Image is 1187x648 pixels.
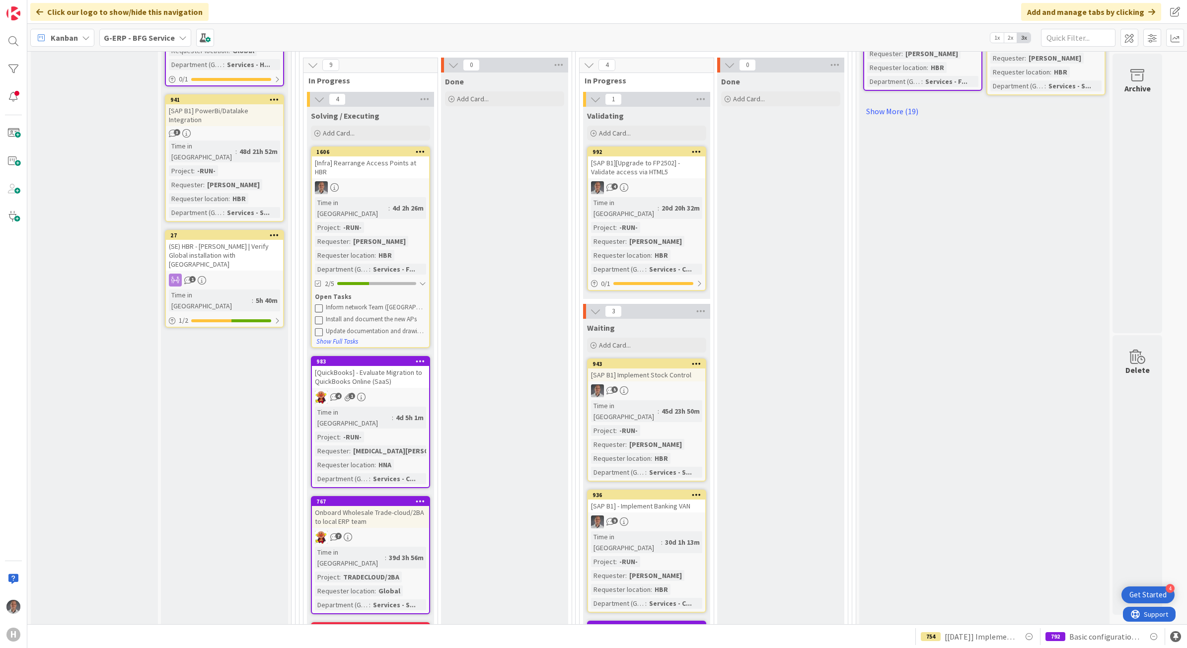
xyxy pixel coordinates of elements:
span: : [223,207,224,218]
span: : [645,264,647,275]
div: 767 [312,497,429,506]
span: 1 [605,93,622,105]
img: PS [6,600,20,614]
div: [SAP B1] PowerBi/Datalake Integration [166,104,283,126]
div: 0/1 [588,278,705,290]
img: PS [315,181,328,194]
div: 1/2 [166,314,283,327]
div: Requester [591,439,625,450]
div: Open Get Started checklist, remaining modules: 4 [1121,586,1175,603]
div: 27 [170,232,283,239]
span: Done [445,76,464,86]
div: Requester location [990,67,1050,77]
div: Department (G-ERP) [315,473,369,484]
div: 933 [588,622,705,631]
span: : [369,473,371,484]
a: 27(SE) HBR - [PERSON_NAME] | Verify Global installation with [GEOGRAPHIC_DATA]Time in [GEOGRAPHIC... [165,230,284,328]
span: : [651,250,652,261]
span: : [349,445,351,456]
div: HBR [376,250,394,261]
div: 4d 5h 1m [393,412,426,423]
div: Requester [591,570,625,581]
div: Project [315,572,339,582]
div: [SAP B1] - Implement Banking VAN [588,500,705,512]
div: 941[SAP B1] PowerBi/Datalake Integration [166,95,283,126]
div: Archive [1124,82,1151,94]
div: 1396 [312,623,429,632]
div: 792 [1045,632,1065,641]
span: : [385,552,386,563]
div: Services - H... [224,59,273,70]
div: 1606[Infra] Rearrange Access Points at HBR [312,147,429,178]
div: Time in [GEOGRAPHIC_DATA] [315,547,385,569]
span: : [651,584,652,595]
div: Services - S... [371,599,418,610]
span: 3 [605,305,622,317]
div: -RUN- [341,222,364,233]
span: : [645,467,647,478]
span: : [374,585,376,596]
a: 983[QuickBooks] - Evaluate Migration to QuickBooks Online (SaaS)LCTime in [GEOGRAPHIC_DATA]:4d 5h... [311,356,430,488]
div: 754 [921,632,941,641]
div: Department (G-ERP) [867,76,921,87]
div: Services - S... [224,207,272,218]
b: G-ERP - BFG Service [104,33,175,43]
span: Kanban [51,32,78,44]
div: [PERSON_NAME] [205,179,262,190]
div: Time in [GEOGRAPHIC_DATA] [315,407,392,429]
div: [PERSON_NAME] [627,570,684,581]
span: 4 [335,393,342,399]
div: Time in [GEOGRAPHIC_DATA] [315,197,388,219]
img: LC [315,391,328,404]
span: : [339,432,341,442]
div: 4d 2h 26m [390,203,426,214]
div: Inform network Team ([GEOGRAPHIC_DATA]) about the temporary unavailability of these APs [326,303,426,311]
span: : [369,599,371,610]
div: 941 [170,96,283,103]
div: Onboard Wholesale Trade-cloud/2BA to local ERP team [312,506,429,528]
div: HNA [376,459,394,470]
div: 4 [1166,584,1175,593]
div: Install and document the new APs [326,315,426,323]
a: Show More (19) [863,103,1106,119]
div: -RUN- [341,432,364,442]
div: Services - S... [1046,80,1094,91]
div: [MEDICAL_DATA][PERSON_NAME] [351,445,460,456]
div: Services - C... [647,598,694,609]
div: 767Onboard Wholesale Trade-cloud/2BA to local ERP team [312,497,429,528]
div: 933 [593,623,705,630]
div: 943[SAP B1] Implement Stock Control [588,360,705,381]
div: Requester location [169,193,228,204]
div: Requester [315,236,349,247]
span: : [658,203,659,214]
div: [PERSON_NAME] [627,236,684,247]
span: Add Card... [599,341,631,350]
span: : [661,537,663,548]
div: Requester location [591,250,651,261]
div: TRADECLOUD/2BA [341,572,402,582]
span: Done [721,76,740,86]
img: PS [591,181,604,194]
div: 767 [316,498,429,505]
span: : [615,556,617,567]
div: -RUN- [617,556,640,567]
div: 941 [166,95,283,104]
div: 27 [166,231,283,240]
div: 20d 20h 32m [659,203,702,214]
div: 27(SE) HBR - [PERSON_NAME] | Verify Global installation with [GEOGRAPHIC_DATA] [166,231,283,271]
span: : [921,76,923,87]
div: PS [588,384,705,397]
div: Requester [867,48,901,59]
span: Add Card... [599,129,631,138]
span: Validating [587,111,624,121]
span: : [625,236,627,247]
span: 0 / 1 [179,74,188,84]
div: Services - C... [647,264,694,275]
div: 983[QuickBooks] - Evaluate Migration to QuickBooks Online (SaaS) [312,357,429,388]
div: 48d 21h 52m [237,146,280,157]
div: 983 [312,357,429,366]
div: Department (G-ERP) [591,467,645,478]
div: 30d 1h 13m [663,537,702,548]
div: 0/1 [166,73,283,85]
span: 5 [611,386,618,393]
